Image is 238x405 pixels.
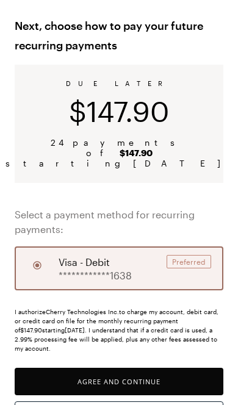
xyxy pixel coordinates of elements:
[167,255,211,268] div: Preferred
[59,255,110,270] span: visa - debit
[5,158,233,168] span: starting [DATE]
[66,79,172,87] span: DUE LATER
[120,148,153,158] b: $147.90
[29,137,209,158] span: 24 payments of
[15,307,223,353] div: I authorize Cherry Technologies Inc. to charge my account, debit card, or credit card on file for...
[15,16,223,55] span: Next, choose how to pay your future recurring payments
[15,368,223,395] button: Agree and Continue
[15,207,223,237] span: Select a payment method for recurring payments:
[69,95,169,127] span: $147.90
